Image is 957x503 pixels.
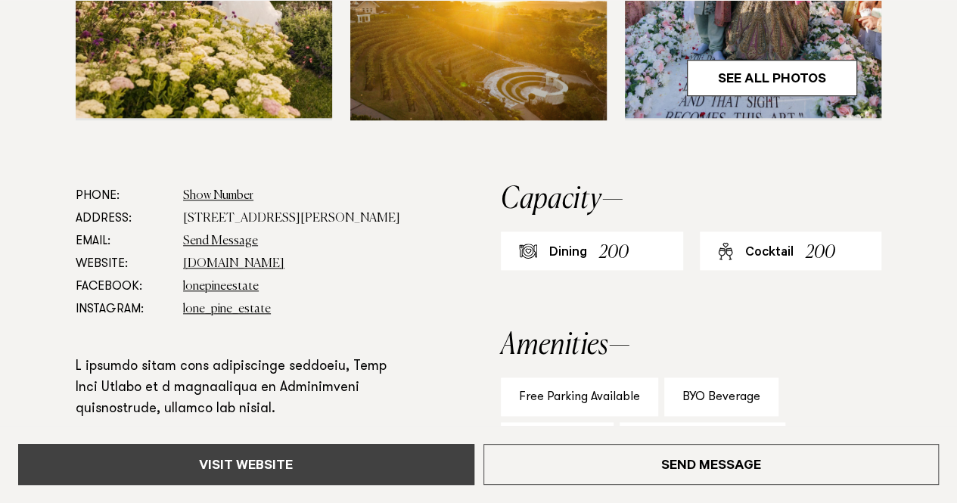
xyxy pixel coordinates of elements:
[183,235,258,247] a: Send Message
[501,422,614,461] div: Liquor License
[76,253,171,275] dt: Website:
[18,444,474,485] a: Visit Website
[76,275,171,298] dt: Facebook:
[549,244,587,262] div: Dining
[483,444,940,485] a: Send Message
[806,239,835,267] div: 200
[687,60,857,96] a: See All Photos
[183,303,271,315] a: lone_pine_estate
[664,377,778,416] div: BYO Beverage
[183,281,259,293] a: lonepineestate
[183,190,253,202] a: Show Number
[620,422,785,461] div: Live Music / DJ Friendly
[76,298,171,321] dt: Instagram:
[183,207,403,230] dd: [STREET_ADDRESS][PERSON_NAME]
[183,258,284,270] a: [DOMAIN_NAME]
[501,331,881,361] h2: Amenities
[501,377,658,416] div: Free Parking Available
[501,185,881,215] h2: Capacity
[76,185,171,207] dt: Phone:
[76,230,171,253] dt: Email:
[599,239,629,267] div: 200
[76,207,171,230] dt: Address:
[745,244,794,262] div: Cocktail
